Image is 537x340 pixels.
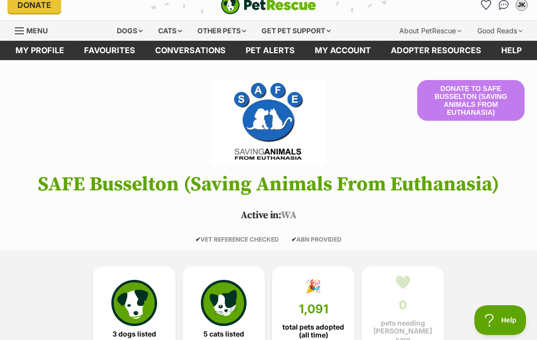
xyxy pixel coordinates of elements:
img: SAFE Busselton (Saving Animals From Euthanasia) [212,80,325,165]
img: petrescue-icon-eee76f85a60ef55c4a1927667547b313a7c0e82042636edf73dce9c88f694885.svg [111,280,157,326]
a: conversations [145,41,236,60]
div: 🎉 [305,279,321,294]
a: Menu [15,21,55,39]
span: 5 cats listed [203,330,244,338]
a: Adopter resources [381,41,491,60]
span: Menu [26,26,48,35]
iframe: Help Scout Beacon - Open [474,305,527,335]
button: Donate to SAFE Busselton (Saving Animals From Euthanasia) [417,80,525,121]
a: My account [305,41,381,60]
div: Cats [151,21,189,41]
div: Dogs [110,21,150,41]
span: 1,091 [299,302,328,316]
div: About PetRescue [392,21,468,41]
a: Help [491,41,532,60]
span: ABN PROVIDED [291,236,342,243]
span: VET REFERENCE CHECKED [195,236,279,243]
img: cat-icon-068c71abf8fe30c970a85cd354bc8e23425d12f6e8612795f06af48be43a487a.svg [201,280,247,326]
div: Other pets [190,21,253,41]
a: Favourites [74,41,145,60]
div: 💚 [395,275,411,290]
span: total pets adopted (all time) [280,323,346,339]
div: Good Reads [470,21,530,41]
a: Pet alerts [236,41,305,60]
span: 3 dogs listed [112,330,156,338]
icon: ✔ [291,236,296,243]
span: Active in: [241,209,281,222]
span: 0 [399,298,407,312]
a: My profile [5,41,74,60]
div: Get pet support [255,21,338,41]
icon: ✔ [195,236,200,243]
